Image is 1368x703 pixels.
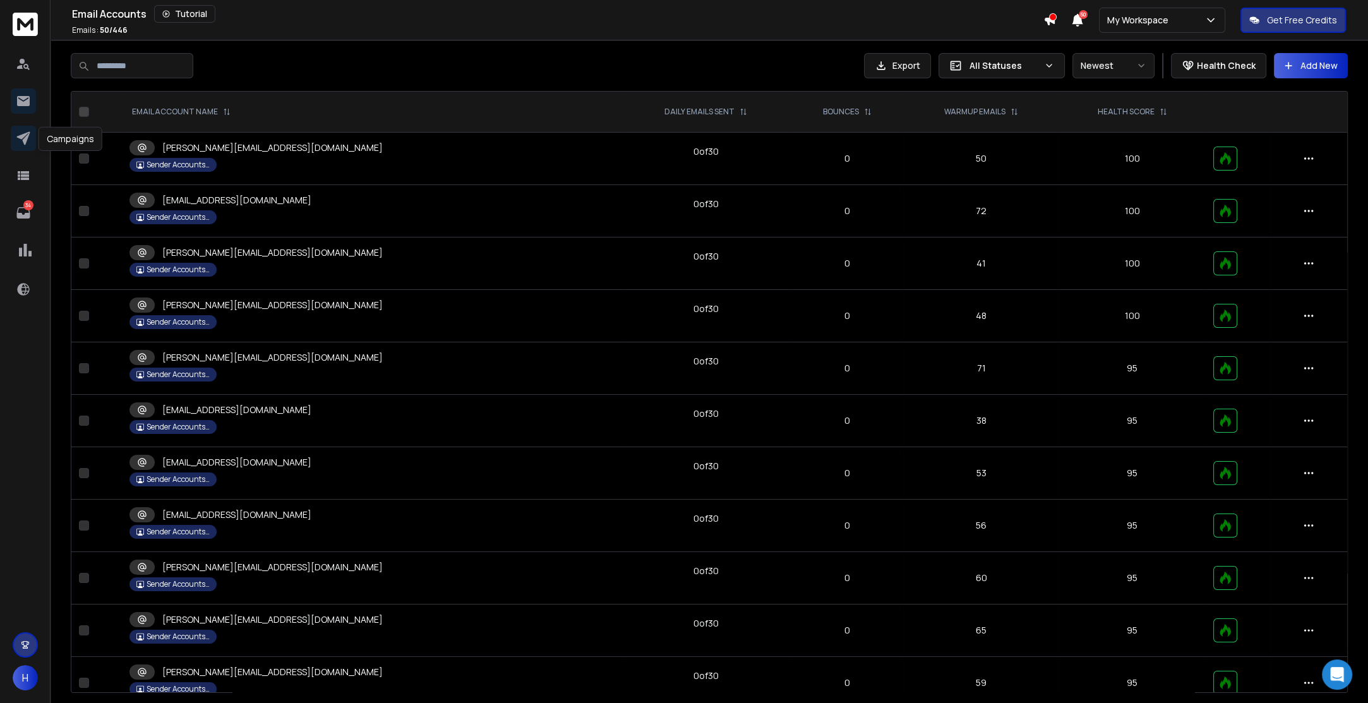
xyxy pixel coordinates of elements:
[1072,53,1155,78] button: Newest
[904,395,1059,447] td: 38
[1059,552,1206,604] td: 95
[798,467,896,479] p: 0
[1197,59,1256,72] p: Health Check
[798,309,896,322] p: 0
[693,145,719,158] div: 0 of 30
[154,5,215,23] button: Tutorial
[944,107,1005,117] p: WARMUP EMAILS
[904,133,1059,185] td: 50
[1059,342,1206,395] td: 95
[798,676,896,689] p: 0
[162,246,383,259] p: [PERSON_NAME][EMAIL_ADDRESS][DOMAIN_NAME]
[693,250,719,263] div: 0 of 30
[1059,395,1206,447] td: 95
[1059,290,1206,342] td: 100
[904,237,1059,290] td: 41
[904,342,1059,395] td: 71
[693,460,719,472] div: 0 of 30
[162,666,383,678] p: [PERSON_NAME][EMAIL_ADDRESS][DOMAIN_NAME]
[1059,447,1206,500] td: 95
[798,414,896,427] p: 0
[132,107,231,117] div: EMAIL ACCOUNT NAME
[798,572,896,584] p: 0
[11,200,36,225] a: 34
[23,200,33,210] p: 34
[1059,237,1206,290] td: 100
[162,141,383,154] p: [PERSON_NAME][EMAIL_ADDRESS][DOMAIN_NAME]
[162,561,383,574] p: [PERSON_NAME][EMAIL_ADDRESS][DOMAIN_NAME]
[904,604,1059,657] td: 65
[693,198,719,210] div: 0 of 30
[798,205,896,217] p: 0
[147,317,210,327] p: Sender Accounts Warmup
[1171,53,1266,78] button: Health Check
[1059,133,1206,185] td: 100
[693,303,719,315] div: 0 of 30
[1059,604,1206,657] td: 95
[904,447,1059,500] td: 53
[147,212,210,222] p: Sender Accounts Warmup
[798,624,896,637] p: 0
[1322,659,1352,690] div: Open Intercom Messenger
[147,684,210,694] p: Sender Accounts Warmup
[147,160,210,170] p: Sender Accounts Warmup
[969,59,1039,72] p: All Statuses
[664,107,735,117] p: DAILY EMAILS SENT
[147,370,210,380] p: Sender Accounts Warmup
[904,185,1059,237] td: 72
[798,362,896,375] p: 0
[147,579,210,589] p: Sender Accounts Warmup
[1107,14,1173,27] p: My Workspace
[693,512,719,525] div: 0 of 30
[162,299,383,311] p: [PERSON_NAME][EMAIL_ADDRESS][DOMAIN_NAME]
[693,407,719,420] div: 0 of 30
[904,290,1059,342] td: 48
[147,632,210,642] p: Sender Accounts Warmup
[13,665,38,690] button: H
[162,404,311,416] p: [EMAIL_ADDRESS][DOMAIN_NAME]
[147,422,210,432] p: Sender Accounts Warmup
[147,474,210,484] p: Sender Accounts Warmup
[693,617,719,630] div: 0 of 30
[1267,14,1337,27] p: Get Free Credits
[162,194,311,207] p: [EMAIL_ADDRESS][DOMAIN_NAME]
[100,25,128,35] span: 50 / 446
[904,552,1059,604] td: 60
[823,107,859,117] p: BOUNCES
[1079,10,1088,19] span: 50
[147,527,210,537] p: Sender Accounts Warmup
[1098,107,1155,117] p: HEALTH SCORE
[904,500,1059,552] td: 56
[1274,53,1348,78] button: Add New
[162,508,311,521] p: [EMAIL_ADDRESS][DOMAIN_NAME]
[693,565,719,577] div: 0 of 30
[693,355,719,368] div: 0 of 30
[1059,185,1206,237] td: 100
[1240,8,1346,33] button: Get Free Credits
[162,351,383,364] p: [PERSON_NAME][EMAIL_ADDRESS][DOMAIN_NAME]
[72,25,128,35] p: Emails :
[39,127,102,151] div: Campaigns
[864,53,931,78] button: Export
[798,519,896,532] p: 0
[72,5,1043,23] div: Email Accounts
[162,456,311,469] p: [EMAIL_ADDRESS][DOMAIN_NAME]
[693,670,719,682] div: 0 of 30
[798,152,896,165] p: 0
[798,257,896,270] p: 0
[162,613,383,626] p: [PERSON_NAME][EMAIL_ADDRESS][DOMAIN_NAME]
[147,265,210,275] p: Sender Accounts Warmup
[1059,500,1206,552] td: 95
